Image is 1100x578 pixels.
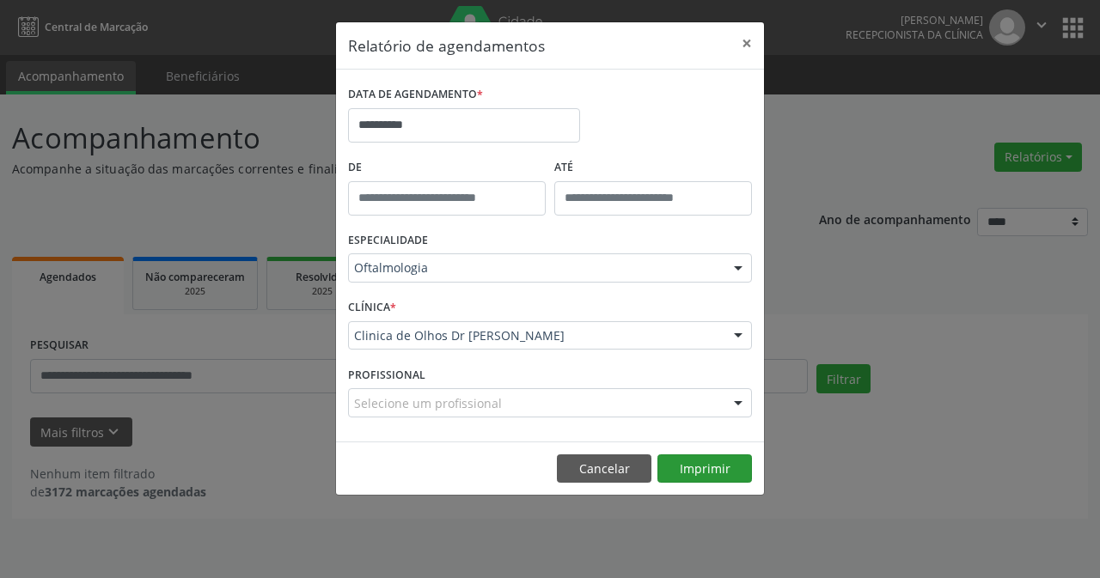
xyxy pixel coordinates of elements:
button: Cancelar [557,454,651,484]
h5: Relatório de agendamentos [348,34,545,57]
button: Imprimir [657,454,752,484]
label: DATA DE AGENDAMENTO [348,82,483,108]
label: ATÉ [554,155,752,181]
span: Clinica de Olhos Dr [PERSON_NAME] [354,327,717,344]
label: ESPECIALIDADE [348,228,428,254]
span: Selecione um profissional [354,394,502,412]
label: De [348,155,546,181]
label: CLÍNICA [348,295,396,321]
span: Oftalmologia [354,259,717,277]
label: PROFISSIONAL [348,362,425,388]
button: Close [730,22,764,64]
